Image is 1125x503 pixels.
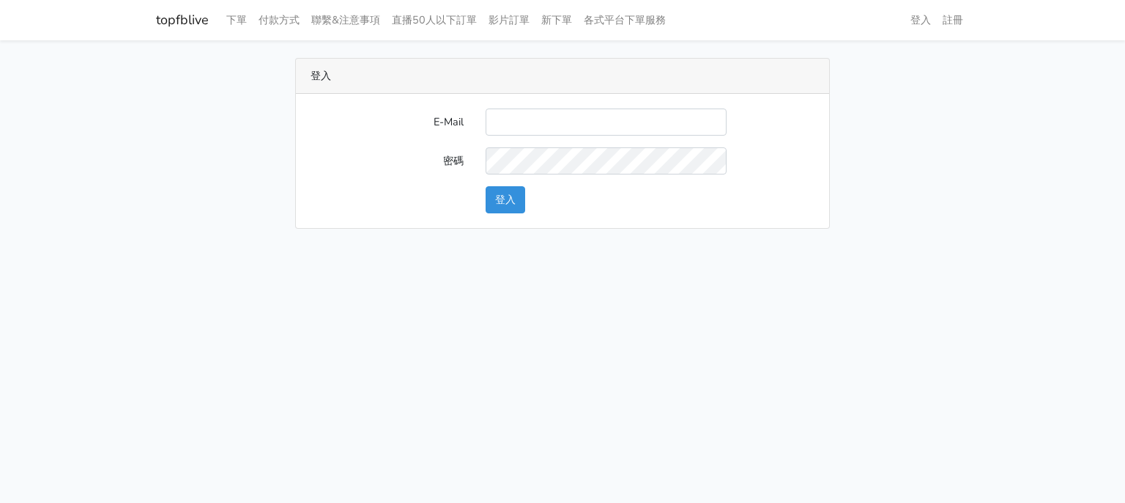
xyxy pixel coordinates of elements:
a: 影片訂單 [483,6,535,34]
a: 付款方式 [253,6,305,34]
a: 新下單 [535,6,578,34]
a: 註冊 [937,6,969,34]
a: 直播50人以下訂單 [386,6,483,34]
button: 登入 [486,186,525,213]
a: 登入 [905,6,937,34]
a: 各式平台下單服務 [578,6,672,34]
label: E-Mail [300,109,475,136]
label: 密碼 [300,147,475,175]
a: 聯繫&注意事項 [305,6,386,34]
div: 登入 [296,59,829,94]
a: topfblive [156,6,209,34]
a: 下單 [220,6,253,34]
